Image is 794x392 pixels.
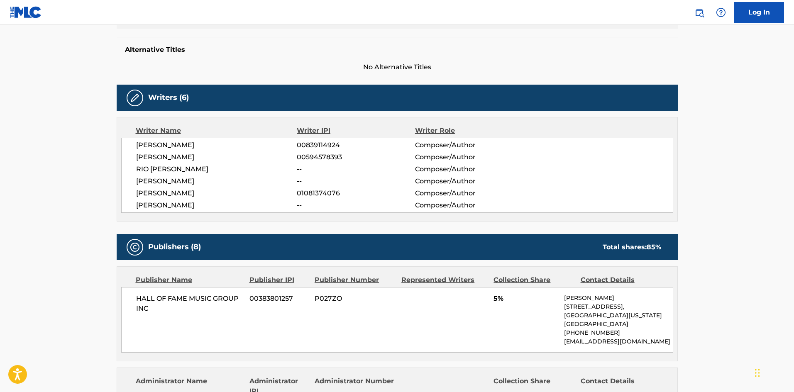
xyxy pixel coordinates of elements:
div: Total shares: [603,242,661,252]
span: 00383801257 [249,294,308,304]
span: Composer/Author [415,176,523,186]
img: Publishers [130,242,140,252]
img: Writers [130,93,140,103]
h5: Publishers (8) [148,242,201,252]
div: Publisher IPI [249,275,308,285]
span: -- [297,164,415,174]
span: RIO [PERSON_NAME] [136,164,297,174]
span: Composer/Author [415,188,523,198]
span: Composer/Author [415,200,523,210]
h5: Writers (6) [148,93,189,102]
div: Drag [755,360,760,385]
span: 00594578393 [297,152,415,162]
p: [PHONE_NUMBER] [564,329,672,337]
div: Collection Share [494,275,574,285]
a: Public Search [691,4,708,21]
span: Composer/Author [415,140,523,150]
span: 5% [494,294,558,304]
p: [PERSON_NAME] [564,294,672,302]
span: [PERSON_NAME] [136,140,297,150]
span: [PERSON_NAME] [136,188,297,198]
div: Writer Name [136,126,297,136]
span: P027ZO [315,294,395,304]
span: Composer/Author [415,164,523,174]
div: Contact Details [581,275,661,285]
div: Help [713,4,729,21]
span: -- [297,200,415,210]
span: HALL OF FAME MUSIC GROUP INC [136,294,244,314]
p: [GEOGRAPHIC_DATA][US_STATE] [564,311,672,320]
span: No Alternative Titles [117,62,678,72]
img: MLC Logo [10,6,42,18]
img: help [716,7,726,17]
span: [PERSON_NAME] [136,152,297,162]
span: Composer/Author [415,152,523,162]
div: Publisher Number [315,275,395,285]
span: 85 % [647,243,661,251]
a: Log In [734,2,784,23]
span: [PERSON_NAME] [136,200,297,210]
div: Represented Writers [401,275,487,285]
p: [STREET_ADDRESS], [564,302,672,311]
span: 00839114924 [297,140,415,150]
span: [PERSON_NAME] [136,176,297,186]
iframe: Chat Widget [752,352,794,392]
p: [EMAIL_ADDRESS][DOMAIN_NAME] [564,337,672,346]
img: search [694,7,704,17]
div: Writer IPI [297,126,415,136]
p: [GEOGRAPHIC_DATA] [564,320,672,329]
span: 01081374076 [297,188,415,198]
span: -- [297,176,415,186]
div: Publisher Name [136,275,243,285]
div: Writer Role [415,126,523,136]
h5: Alternative Titles [125,46,669,54]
